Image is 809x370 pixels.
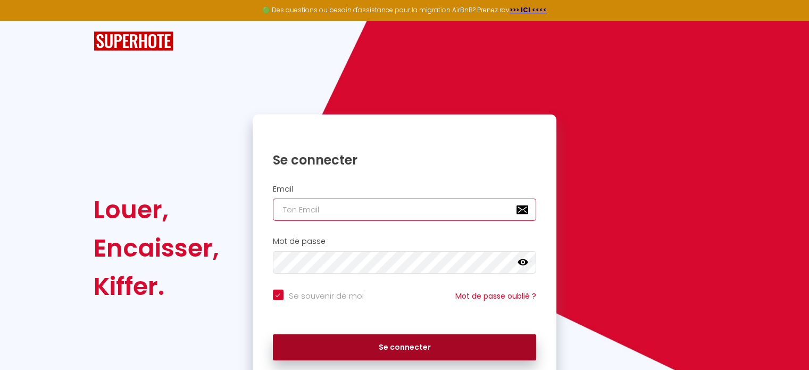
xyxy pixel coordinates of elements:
[273,185,537,194] h2: Email
[273,199,537,221] input: Ton Email
[273,237,537,246] h2: Mot de passe
[94,191,219,229] div: Louer,
[273,152,537,168] h1: Se connecter
[273,334,537,361] button: Se connecter
[94,267,219,306] div: Kiffer.
[455,291,536,301] a: Mot de passe oublié ?
[94,229,219,267] div: Encaisser,
[510,5,547,14] a: >>> ICI <<<<
[94,31,173,51] img: SuperHote logo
